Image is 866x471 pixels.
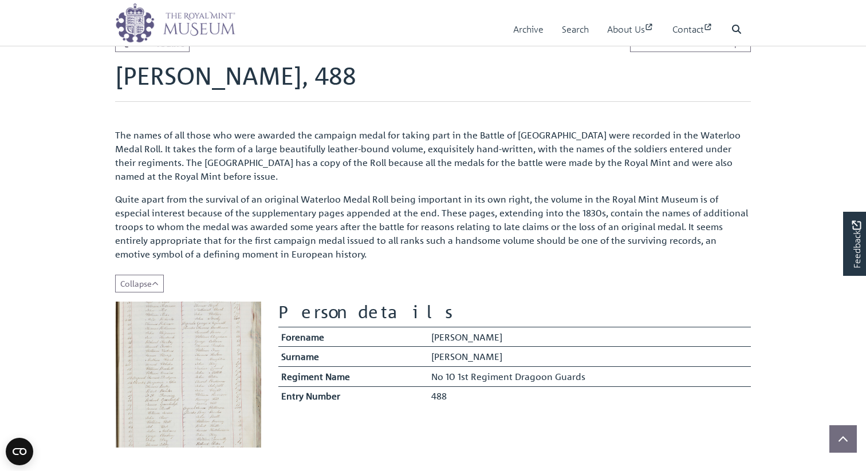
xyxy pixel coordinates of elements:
h1: [PERSON_NAME], 488 [115,61,751,101]
th: Surname [278,347,428,367]
span: Less [120,278,159,288]
a: Archive [513,13,544,46]
span: The names of all those who were awarded the campaign medal for taking part in the Battle of [GEOG... [115,129,741,182]
button: Scroll to top [829,425,857,453]
button: Open CMP widget [6,438,33,465]
h2: Person details [278,302,751,322]
img: Hasker, Thomas, 488 [115,302,261,448]
a: Contact [672,13,713,46]
th: Regiment Name [278,366,428,386]
td: [PERSON_NAME] [428,347,751,367]
button: Show less of the content [115,275,164,292]
img: logo_wide.png [115,3,235,43]
th: Entry Number [278,386,428,406]
td: [PERSON_NAME] [428,327,751,347]
span: Quite apart from the survival of an original Waterloo Medal Roll being important in its own right... [115,193,748,260]
a: Search [562,13,589,46]
td: 488 [428,386,751,406]
th: Forename [278,327,428,347]
a: About Us [607,13,654,46]
td: No 10 1st Regiment Dragoon Guards [428,366,751,386]
span: Feedback [849,221,863,268]
a: Would you like to provide feedback? [843,212,866,276]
